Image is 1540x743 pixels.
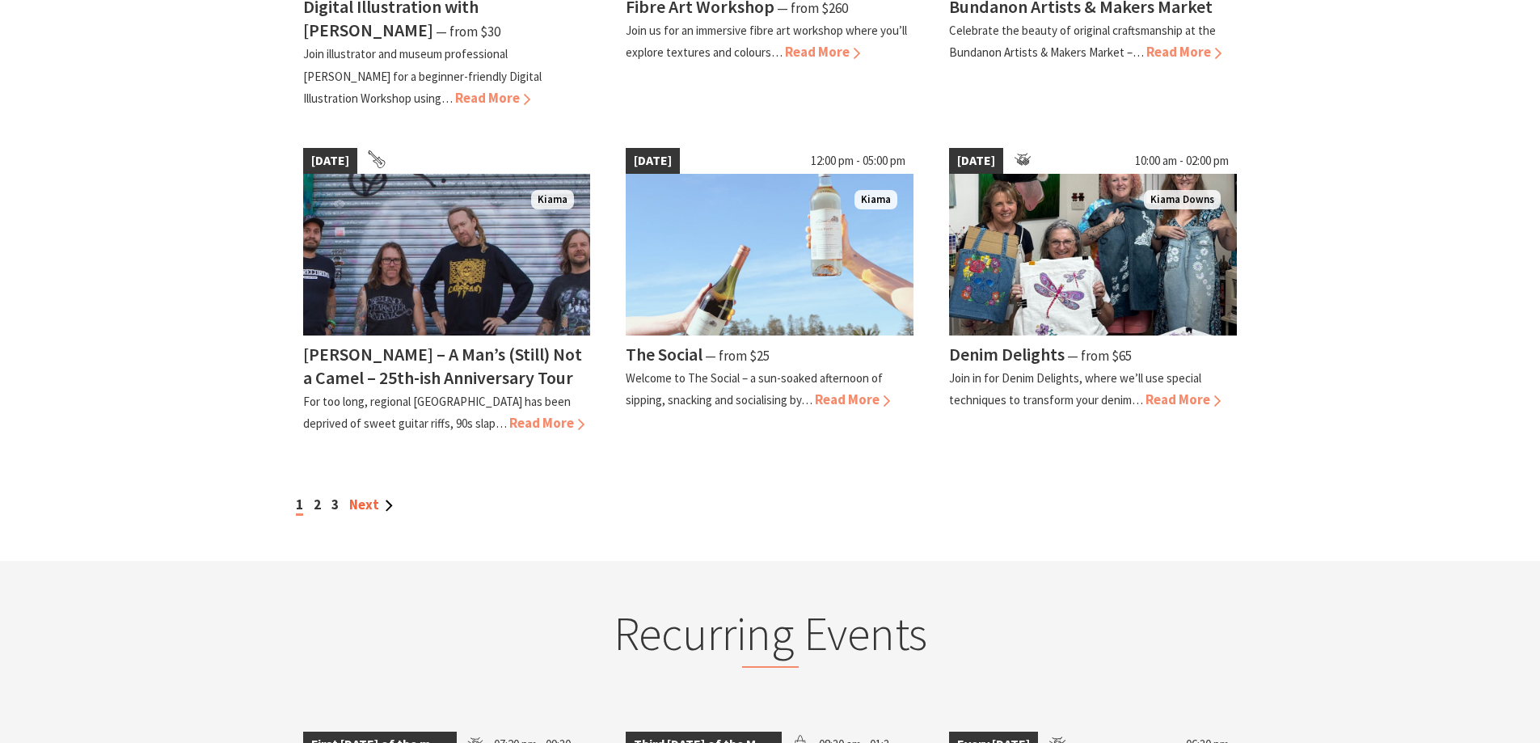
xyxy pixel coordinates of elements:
span: [DATE] [949,148,1003,174]
span: ⁠— from $65 [1067,347,1132,365]
span: Read More [509,414,584,432]
span: 12:00 pm - 05:00 pm [803,148,913,174]
span: Kiama [531,190,574,210]
span: Read More [1146,43,1221,61]
span: ⁠— from $25 [705,347,770,365]
p: Join us for an immersive fibre art workshop where you’ll explore textures and colours… [626,23,907,60]
a: [DATE] 10:00 am - 02:00 pm group holding up their denim paintings Kiama Downs Denim Delights ⁠— f... [949,148,1237,434]
span: [DATE] [303,148,357,174]
p: Join in for Denim Delights, where we’ll use special techniques to transform your denim… [949,370,1201,407]
span: Read More [815,390,890,408]
img: Frenzel Rhomb Kiama Pavilion Saturday 4th October [303,174,591,336]
a: 3 [331,496,339,513]
p: Join illustrator and museum professional [PERSON_NAME] for a beginner-friendly Digital Illustrati... [303,46,542,105]
span: ⁠— from $30 [436,23,500,40]
a: [DATE] Frenzel Rhomb Kiama Pavilion Saturday 4th October Kiama [PERSON_NAME] – A Man’s (Still) No... [303,148,591,434]
span: [DATE] [626,148,680,174]
h4: [PERSON_NAME] – A Man’s (Still) Not a Camel – 25th-ish Anniversary Tour [303,343,582,389]
h2: Recurring Events [454,606,1087,669]
p: For too long, regional [GEOGRAPHIC_DATA] has been deprived of sweet guitar riffs, 90s slap… [303,394,571,431]
span: Read More [455,89,530,107]
span: Kiama [854,190,897,210]
a: 2 [314,496,321,513]
h4: The Social [626,343,702,365]
span: 1 [296,496,303,516]
a: [DATE] 12:00 pm - 05:00 pm The Social Kiama The Social ⁠— from $25 Welcome to The Social – a sun-... [626,148,913,434]
p: Celebrate the beauty of original craftsmanship at the Bundanon Artists & Makers Market –… [949,23,1216,60]
h4: Denim Delights [949,343,1065,365]
span: 10:00 am - 02:00 pm [1127,148,1237,174]
a: Next [349,496,393,513]
span: Kiama Downs [1144,190,1221,210]
img: The Social [626,174,913,336]
span: Read More [1146,390,1221,408]
span: Read More [785,43,860,61]
p: Welcome to The Social – a sun-soaked afternoon of sipping, snacking and socialising by… [626,370,883,407]
img: group holding up their denim paintings [949,174,1237,336]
